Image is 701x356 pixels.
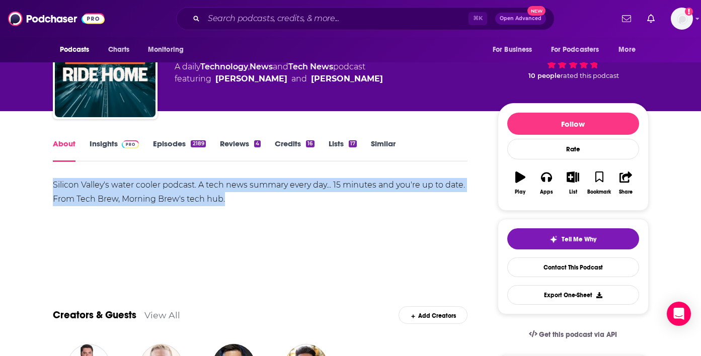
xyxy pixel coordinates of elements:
button: Bookmark [586,165,612,201]
img: Podchaser Pro [122,140,139,148]
div: Share [619,189,633,195]
div: Silicon Valley's water cooler podcast. A tech news summary every day... 15 minutes and you're up ... [53,178,468,206]
a: Reviews4 [220,139,261,162]
a: About [53,139,75,162]
div: Search podcasts, credits, & more... [176,7,555,30]
span: featuring [175,73,383,85]
a: News [250,62,273,71]
button: open menu [611,40,648,59]
span: Logged in as megcassidy [671,8,693,30]
span: For Business [493,43,532,57]
div: 4 [254,140,261,147]
a: Chris Messina [311,73,383,85]
button: open menu [141,40,197,59]
button: Share [612,165,639,201]
a: View All [144,310,180,320]
img: Podchaser - Follow, Share and Rate Podcasts [8,9,105,28]
div: Bookmark [587,189,611,195]
a: Episodes2189 [153,139,205,162]
span: More [618,43,636,57]
span: and [273,62,288,71]
span: Get this podcast via API [539,330,617,339]
a: Get this podcast via API [521,322,626,347]
img: User Profile [671,8,693,30]
a: Credits16 [275,139,314,162]
span: Tell Me Why [562,235,596,243]
button: Show profile menu [671,8,693,30]
a: Contact This Podcast [507,257,639,277]
img: tell me why sparkle [550,235,558,243]
span: Charts [108,43,130,57]
span: , [248,62,250,71]
span: Monitoring [148,43,184,57]
a: Similar [371,139,396,162]
button: Open AdvancedNew [495,13,546,25]
div: Play [515,189,525,195]
button: Apps [533,165,560,201]
div: Add Creators [399,306,468,324]
a: Lists17 [329,139,357,162]
a: Show notifications dropdown [643,10,659,27]
button: tell me why sparkleTell Me Why [507,228,639,249]
span: Podcasts [60,43,90,57]
button: Follow [507,113,639,135]
div: Open Intercom Messenger [667,302,691,326]
button: open menu [486,40,545,59]
button: Export One-Sheet [507,285,639,305]
span: Open Advanced [500,16,541,21]
a: Charts [102,40,136,59]
img: Tech Brew Ride Home [55,17,155,117]
button: Play [507,165,533,201]
a: Creators & Guests [53,309,136,321]
span: and [291,73,307,85]
input: Search podcasts, credits, & more... [204,11,469,27]
div: Apps [540,189,553,195]
a: Technology [200,62,248,71]
div: 17 [349,140,357,147]
span: 10 people [528,72,561,79]
div: A daily podcast [175,61,383,85]
a: Brian McCullough [215,73,287,85]
a: Show notifications dropdown [618,10,635,27]
div: 16 [306,140,314,147]
span: For Podcasters [551,43,599,57]
div: 2189 [191,140,205,147]
span: New [527,6,546,16]
svg: Add a profile image [685,8,693,16]
button: open menu [544,40,614,59]
span: ⌘ K [469,12,487,25]
a: InsightsPodchaser Pro [90,139,139,162]
div: Rate [507,139,639,159]
a: Tech News [288,62,333,71]
div: List [569,189,577,195]
span: rated this podcast [561,72,619,79]
button: open menu [53,40,103,59]
button: List [560,165,586,201]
